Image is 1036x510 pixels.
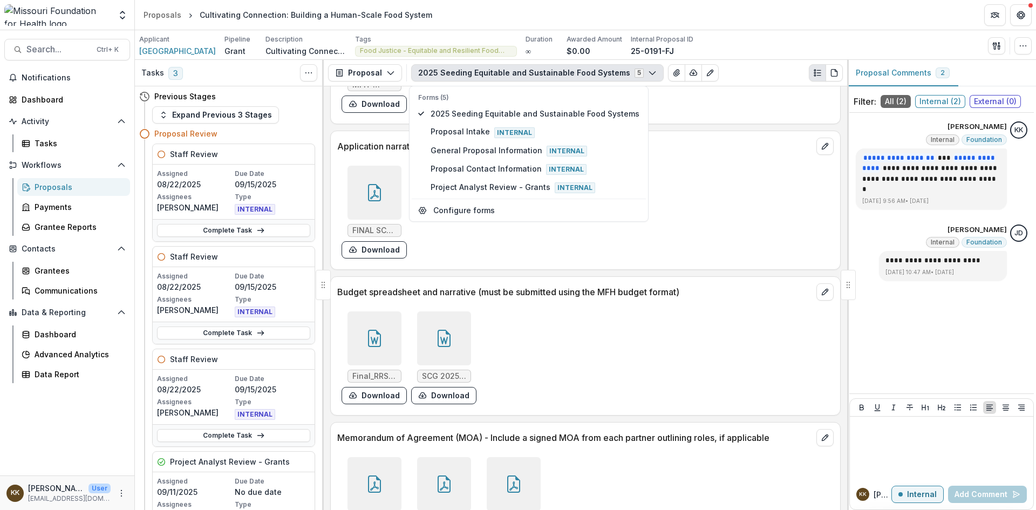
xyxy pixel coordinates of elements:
button: Ordered List [967,401,980,414]
span: 2 [940,69,945,77]
button: Search... [4,39,130,60]
p: [PERSON_NAME] [28,482,84,494]
div: Cultivating Connection: Building a Human-Scale Food System [200,9,432,21]
p: 08/22/2025 [157,179,233,190]
p: [PERSON_NAME] [157,202,233,213]
a: Advanced Analytics [17,345,130,363]
button: 2025 Seeding Equitable and Sustainable Food Systems5 [411,64,664,81]
h4: Previous Stages [154,91,216,102]
p: Assignees [157,500,233,509]
button: Partners [984,4,1006,26]
a: Proposals [17,178,130,196]
span: General Proposal Information [431,145,639,157]
nav: breadcrumb [139,7,437,23]
p: Due Date [235,477,310,486]
span: Food Justice - Equitable and Resilient Food Systems [360,47,512,55]
span: Internal [931,239,955,246]
span: INTERNAL [235,204,275,215]
button: edit [816,138,834,155]
button: download-form-response [342,387,407,404]
a: Grantees [17,262,130,280]
p: Awarded Amount [567,35,622,44]
p: Assignees [157,295,233,304]
p: Assigned [157,271,233,281]
button: Add Comment [948,486,1027,503]
button: Get Help [1010,4,1032,26]
button: Bullet List [951,401,964,414]
a: Complete Task [157,327,310,339]
span: Foundation [966,239,1002,246]
button: Align Center [999,401,1012,414]
p: Type [235,397,310,407]
p: No due date [235,486,310,498]
h5: Staff Review [170,251,218,262]
button: Open Contacts [4,240,130,257]
p: Due Date [235,169,310,179]
div: Grantee Reports [35,221,121,233]
p: Type [235,192,310,202]
span: Proposal Contact Information [431,163,639,175]
button: Open Data & Reporting [4,304,130,321]
button: Internal [891,486,944,503]
p: [PERSON_NAME] [874,489,891,500]
button: download-form-response [342,241,407,259]
div: Proposals [144,9,181,21]
p: [EMAIL_ADDRESS][DOMAIN_NAME] [28,494,111,504]
p: Tags [355,35,371,44]
p: Internal Proposal ID [631,35,693,44]
img: Missouri Foundation for Health logo [4,4,111,26]
span: 2025 Seeding Equitable and Sustainable Food Systems [431,108,639,119]
button: edit [816,283,834,301]
button: Align Left [983,401,996,414]
button: Proposal [328,64,402,81]
span: SCG 2025-MFH-Grant-Budget-Cultivating-Connection_pcformatted v2.docx [422,372,466,381]
p: Duration [526,35,553,44]
p: Applicant [139,35,169,44]
span: Proposal Intake [431,126,639,138]
p: 09/15/2025 [235,281,310,293]
p: [PERSON_NAME] [948,121,1007,132]
p: Cultivating Connection: Building a Human-Scale Food System (CuCo) leverages the timely opportunit... [265,45,346,57]
span: Internal [931,136,955,144]
button: Bold [855,401,868,414]
p: Type [235,500,310,509]
span: Internal [494,127,535,138]
div: Katie Kaufmann [859,492,867,497]
p: ∞ [526,45,531,57]
span: INTERNAL [235,307,275,317]
div: Tasks [35,138,121,149]
h5: Project Analyst Review - Grants [170,456,290,467]
div: FINAL SCG RRS OFHC MFH Seeding Equitable and Sustainable Local Food Systems 8.16.pdfdownload-form... [342,166,407,259]
button: Heading 1 [919,401,932,414]
button: Toggle View Cancelled Tasks [300,64,317,81]
span: External ( 0 ) [970,95,1021,108]
p: 09/15/2025 [235,384,310,395]
p: $0.00 [567,45,590,57]
p: [PERSON_NAME] [157,407,233,418]
p: Assigned [157,169,233,179]
button: View Attached Files [668,64,685,81]
div: Dashboard [22,94,121,105]
span: Internal [555,182,595,193]
div: Advanced Analytics [35,349,121,360]
div: Dashboard [35,329,121,340]
a: Complete Task [157,224,310,237]
button: Strike [903,401,916,414]
a: Dashboard [4,91,130,108]
span: INTERNAL [235,409,275,420]
button: Plaintext view [809,64,826,81]
button: Underline [871,401,884,414]
div: Ctrl + K [94,44,121,56]
button: Edit as form [701,64,719,81]
span: Notifications [22,73,126,83]
p: Description [265,35,303,44]
div: Katie Kaufmann [1014,127,1023,134]
button: Italicize [887,401,900,414]
span: Workflows [22,161,113,170]
p: 09/15/2025 [235,179,310,190]
div: Jessica Daugherty [1014,230,1023,237]
p: Internal [907,490,937,499]
p: Forms (5) [418,93,639,103]
p: Due Date [235,374,310,384]
button: Heading 2 [935,401,948,414]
